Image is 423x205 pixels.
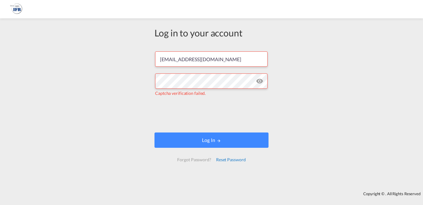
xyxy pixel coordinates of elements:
iframe: reCAPTCHA [165,102,258,126]
md-icon: icon-eye-off [256,77,263,85]
img: 8ada6420251b11ee95ca851f51e206aa.png [9,2,23,16]
div: Reset Password [214,154,248,165]
input: Enter email/phone number [155,51,268,67]
div: Log in to your account [154,26,269,39]
button: LOGIN [154,132,269,148]
span: Captcha verification failed. [155,91,206,96]
div: Forgot Password? [175,154,213,165]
